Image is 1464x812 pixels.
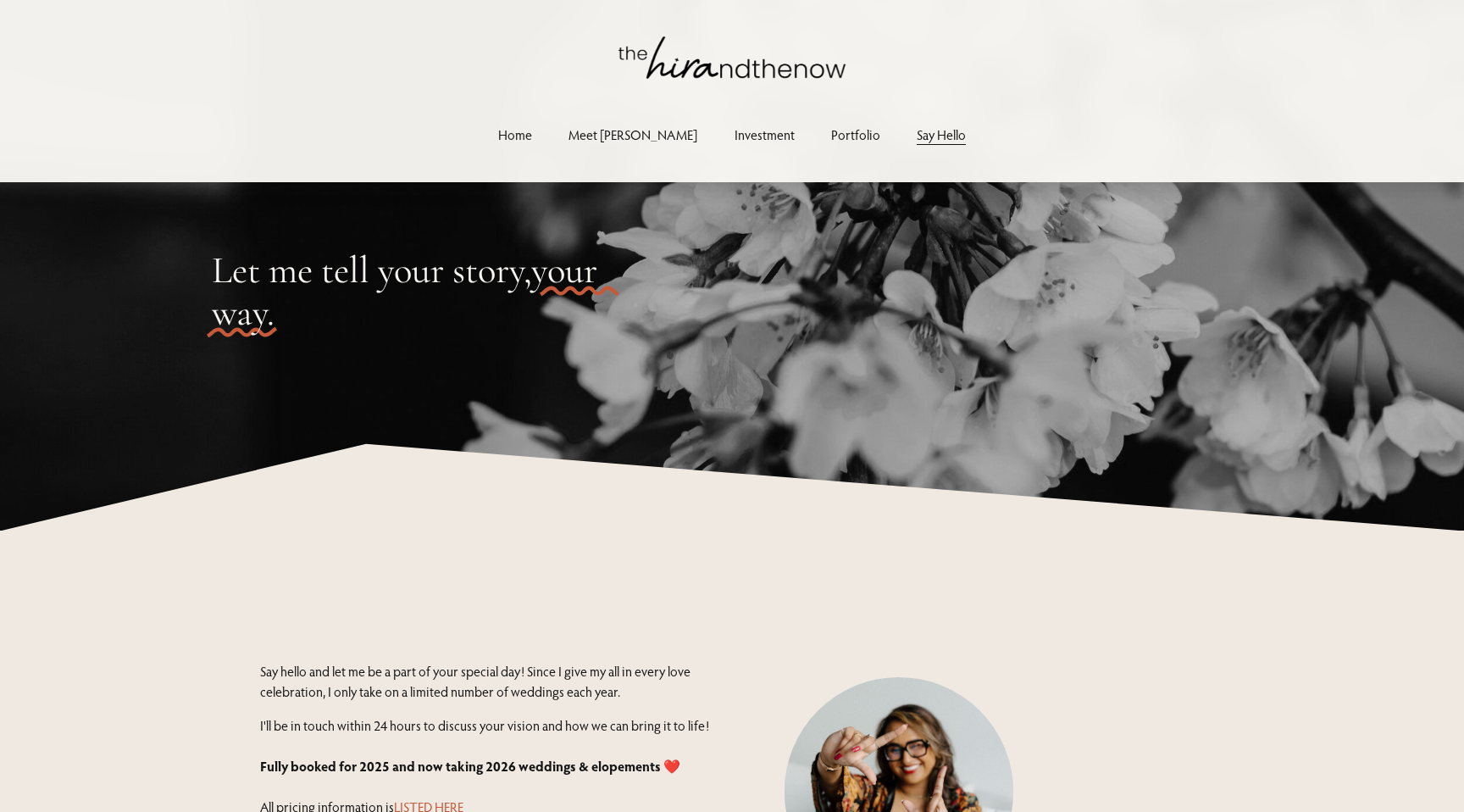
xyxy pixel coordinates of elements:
[212,250,632,335] h2: Let me tell your story .
[831,123,880,146] a: Portfolio
[735,123,795,146] a: Investment
[524,247,531,293] span: ,
[260,661,728,702] p: Say hello and let me be a part of your special day! Since I give my all in every love celebration...
[260,757,680,775] strong: Fully booked for 2025 and now taking 2026 weddings & elopements ❤️
[498,123,532,146] a: Home
[618,36,846,79] img: thehirandthenow
[917,123,966,146] a: Say Hello
[212,247,606,336] span: your way
[568,123,697,146] a: Meet [PERSON_NAME]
